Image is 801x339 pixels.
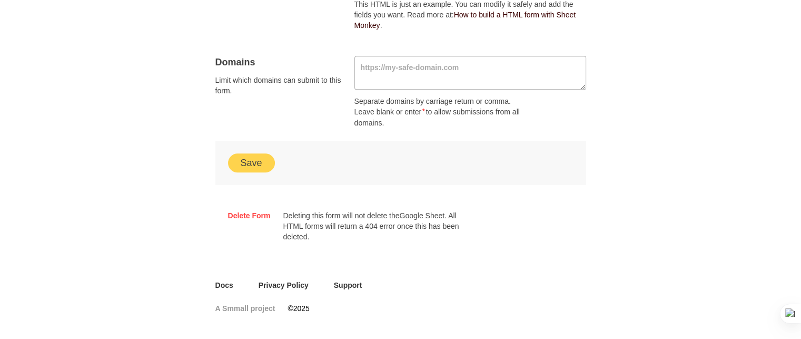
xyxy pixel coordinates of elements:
a: Support [334,280,362,290]
a: Privacy Policy [259,280,309,290]
a: A Smmall project [215,303,275,314]
span: © 2025 [288,303,309,314]
h4: Domains [215,56,342,69]
span: Limit which domains can submit to this form. [215,75,342,96]
a: How to build a HTML form with Sheet Monkey [354,11,576,30]
p: Deleting this form will not delete the Google Sheet . All HTML forms will return a 404 error once... [283,210,460,242]
a: Docs [215,280,233,290]
a: Delete Form [228,210,271,221]
p: Separate domains by carriage return or comma. Leave blank or enter to allow submissions from all ... [354,96,531,128]
button: Save [228,153,275,172]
